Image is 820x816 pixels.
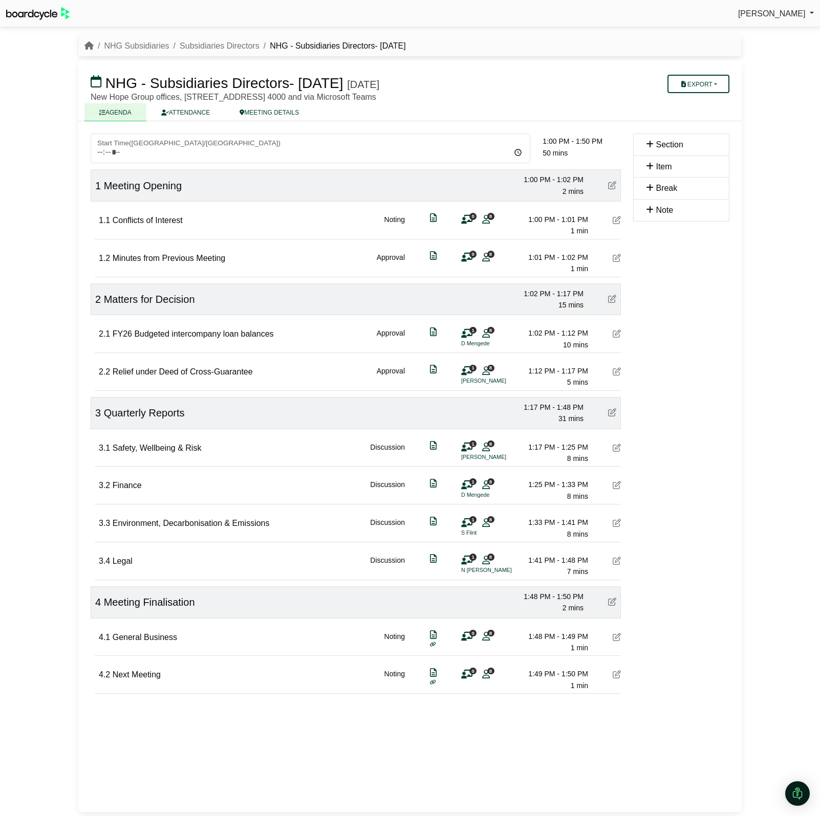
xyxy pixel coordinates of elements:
[95,180,101,191] span: 1
[461,339,538,348] li: D Mengede
[113,633,177,642] span: General Business
[469,213,477,219] span: 0
[113,367,253,376] span: Relief under Deed of Cross-Guarantee
[469,478,477,485] span: 1
[567,567,588,576] span: 7 mins
[469,327,477,334] span: 1
[738,7,814,20] a: [PERSON_NAME]
[95,294,101,305] span: 2
[656,206,673,214] span: Note
[113,254,226,262] span: Minutes from Previous Meeting
[99,254,110,262] span: 1.2
[656,140,683,149] span: Section
[99,367,110,376] span: 2.2
[512,288,584,299] div: 1:02 PM - 1:17 PM
[461,566,538,575] li: N [PERSON_NAME]
[180,41,260,50] a: Subsidiaries Directors
[461,528,538,537] li: S Flint
[567,492,588,500] span: 8 mins
[370,555,405,578] div: Discussion
[104,41,169,50] a: NHG Subsidiaries
[563,604,584,612] span: 2 mins
[667,75,729,93] button: Export
[146,103,225,121] a: ATTENDANCE
[99,444,110,452] span: 3.1
[84,39,406,53] nav: breadcrumb
[225,103,314,121] a: MEETING DETAILS
[469,554,477,560] span: 1
[377,365,405,388] div: Approval
[384,214,405,237] div: Noting
[99,519,110,527] span: 3.3
[738,9,806,18] span: [PERSON_NAME]
[516,327,588,339] div: 1:02 PM - 1:12 PM
[656,184,677,192] span: Break
[104,294,195,305] span: Matters for Decision
[785,781,810,806] div: Open Intercom Messenger
[563,187,584,195] span: 2 mins
[469,668,477,674] span: 0
[563,341,588,349] span: 10 mins
[95,407,101,418] span: 3
[6,7,70,20] img: BoardcycleBlackGreen-aaafeed430059cb809a45853b8cf6d952af9d84e6e89e1f1685b34bfd5cb7d64.svg
[113,670,161,679] span: Next Meeting
[487,554,494,560] span: 8
[84,103,146,121] a: AGENDA
[516,214,588,225] div: 1:00 PM - 1:01 PM
[113,444,202,452] span: Safety, Wellbeing & Risk
[487,251,494,257] span: 8
[487,327,494,334] span: 8
[461,377,538,385] li: [PERSON_NAME]
[516,365,588,377] div: 1:12 PM - 1:17 PM
[113,481,142,490] span: Finance
[469,440,477,447] span: 1
[370,479,405,502] div: Discussion
[260,39,406,53] li: NHG - Subsidiaries Directors- [DATE]
[571,227,588,235] span: 1 min
[99,633,110,642] span: 4.1
[543,149,568,157] span: 50 mins
[571,681,588,690] span: 1 min
[469,251,477,257] span: 0
[99,481,110,490] span: 3.2
[516,442,588,453] div: 1:17 PM - 1:25 PM
[104,180,182,191] span: Meeting Opening
[469,365,477,371] span: 1
[461,453,538,461] li: [PERSON_NAME]
[113,329,274,338] span: FY26 Budgeted intercompany loan balances
[571,644,588,652] span: 1 min
[469,516,477,523] span: 1
[487,365,494,371] span: 8
[516,517,588,528] div: 1:33 PM - 1:41 PM
[516,479,588,490] div: 1:25 PM - 1:33 PM
[370,517,405,540] div: Discussion
[104,407,185,418] span: Quarterly Reports
[487,440,494,447] span: 8
[99,670,110,679] span: 4.2
[384,631,405,654] div: Noting
[512,174,584,185] div: 1:00 PM - 1:02 PM
[487,668,494,674] span: 8
[104,597,195,608] span: Meeting Finalisation
[512,402,584,413] div: 1:17 PM - 1:48 PM
[543,136,621,147] div: 1:00 PM - 1:50 PM
[113,557,133,565] span: Legal
[91,93,376,101] span: New Hope Group offices, [STREET_ADDRESS] 4000 and via Microsoft Teams
[99,329,110,338] span: 2.1
[99,557,110,565] span: 3.4
[105,75,343,91] span: NHG - Subsidiaries Directors- [DATE]
[516,631,588,642] div: 1:48 PM - 1:49 PM
[487,630,494,636] span: 8
[99,216,110,225] span: 1.1
[516,252,588,263] div: 1:01 PM - 1:02 PM
[516,555,588,566] div: 1:41 PM - 1:48 PM
[95,597,101,608] span: 4
[656,162,672,171] span: Item
[113,519,270,527] span: Environment, Decarbonisation & Emissions
[377,327,405,350] div: Approval
[347,78,379,91] div: [DATE]
[512,591,584,602] div: 1:48 PM - 1:50 PM
[384,668,405,691] div: Noting
[469,630,477,636] span: 0
[567,378,588,386] span: 5 mins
